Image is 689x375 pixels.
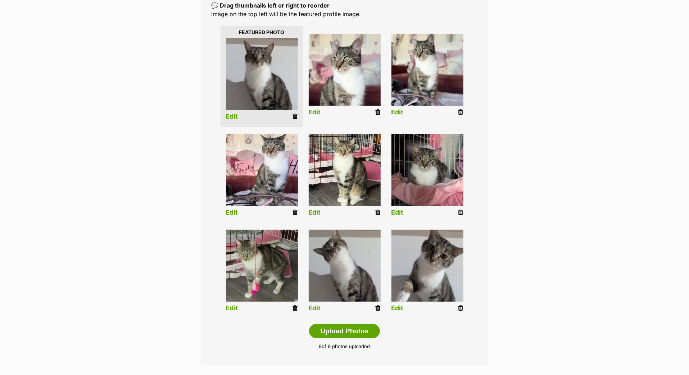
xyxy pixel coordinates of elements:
a: Edit [226,305,238,312]
a: Edit [226,113,238,120]
img: hyunzspawgrw6det7zba.jpg [309,134,381,206]
img: jpvjv6whfh2blbtqquee.jpg [309,34,381,106]
p: Image on the top left will be the featured profile image. [212,1,478,18]
span: 9 [319,343,322,349]
a: Edit [391,209,404,216]
a: Edit [309,209,321,216]
img: listing photo [226,38,298,110]
img: listing photo [391,230,463,302]
a: Edit [391,305,404,312]
p: of 9 photos uploaded [212,343,478,350]
a: Edit [309,109,321,116]
a: Edit [226,209,238,216]
img: zbrfvoo9axvc4fwvadr9.jpg [391,134,463,206]
a: Edit [391,109,404,116]
img: listing photo [309,230,381,302]
a: Edit [309,305,321,312]
img: hfveje8z1pes4xcrdxza.jpg [391,34,463,106]
b: 💬 Drag thumbnails left or right to reorder [212,2,330,9]
button: Upload Photos [309,324,380,338]
img: oqmduw0volxvffzi3gew.jpg [226,230,298,302]
img: s4tdpikdu0tgpfezazc4.jpg [226,134,298,206]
